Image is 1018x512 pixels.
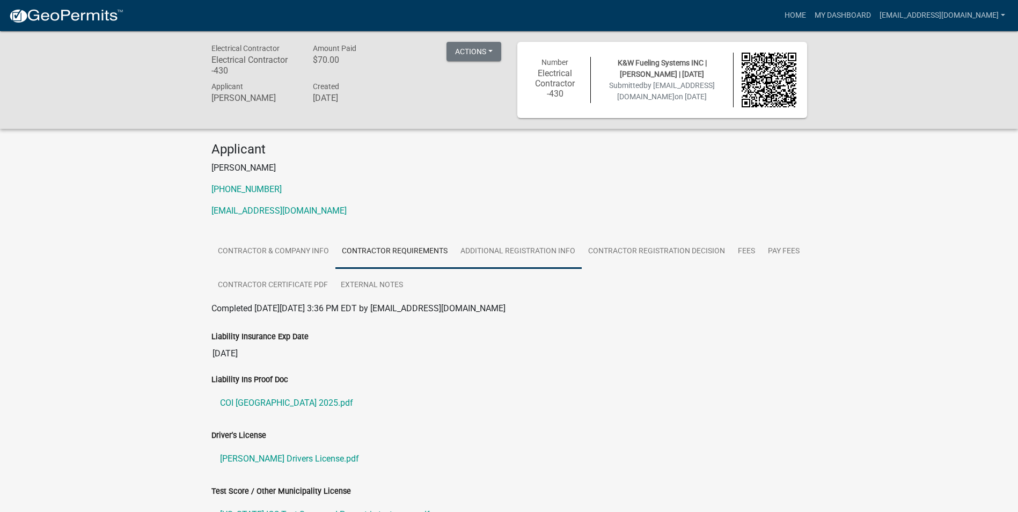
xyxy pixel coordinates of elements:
span: Applicant [211,82,243,91]
label: Liability Insurance Exp Date [211,333,309,341]
a: External Notes [334,268,409,303]
span: Submitted on [DATE] [609,81,715,101]
a: My Dashboard [810,5,875,26]
h4: Applicant [211,142,807,157]
a: Contractor Requirements [335,235,454,269]
span: K&W Fueling Systems INC | [PERSON_NAME] | [DATE] [618,58,707,78]
span: Created [313,82,339,91]
a: Contractor Registration Decision [582,235,731,269]
a: Fees [731,235,761,269]
span: Number [541,58,568,67]
label: Driver's License [211,432,266,440]
h6: Electrical Contractor -430 [211,55,297,75]
label: Liability Ins Proof Doc [211,376,288,384]
span: Completed [DATE][DATE] 3:36 PM EDT by [EMAIL_ADDRESS][DOMAIN_NAME] [211,303,506,313]
span: Amount Paid [313,44,356,53]
a: [EMAIL_ADDRESS][DOMAIN_NAME] [875,5,1009,26]
span: by [EMAIL_ADDRESS][DOMAIN_NAME] [617,81,715,101]
a: [PHONE_NUMBER] [211,184,282,194]
a: Home [780,5,810,26]
h6: [PERSON_NAME] [211,93,297,103]
a: Contractor Certificate PDF [211,268,334,303]
img: QR code [742,53,796,107]
a: Pay Fees [761,235,806,269]
p: [PERSON_NAME] [211,162,807,174]
button: Actions [446,42,501,61]
h6: $70.00 [313,55,399,65]
span: Electrical Contractor [211,44,280,53]
h6: [DATE] [313,93,399,103]
a: Contractor & Company Info [211,235,335,269]
a: [PERSON_NAME] Drivers License.pdf [211,446,807,472]
h6: Electrical Contractor -430 [528,68,583,99]
a: Additional Registration Info [454,235,582,269]
a: COI [GEOGRAPHIC_DATA] 2025.pdf [211,390,807,416]
label: Test Score / Other Municipality License [211,488,351,495]
a: [EMAIL_ADDRESS][DOMAIN_NAME] [211,206,347,216]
